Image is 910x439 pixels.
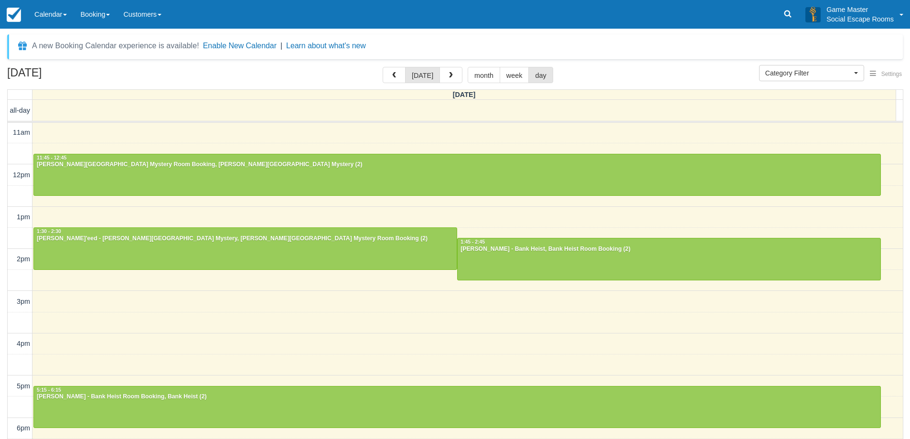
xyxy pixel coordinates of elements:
button: week [500,67,529,83]
img: A3 [805,7,821,22]
span: 3pm [17,298,30,305]
span: Category Filter [765,68,852,78]
span: 2pm [17,255,30,263]
a: 5:15 - 6:15[PERSON_NAME] - Bank Heist Room Booking, Bank Heist (2) [33,386,881,428]
button: Category Filter [759,65,864,81]
span: all-day [10,107,30,114]
button: day [528,67,553,83]
div: [PERSON_NAME] - Bank Heist Room Booking, Bank Heist (2) [36,393,878,401]
span: 12pm [13,171,30,179]
span: [DATE] [453,91,476,98]
span: | [280,42,282,50]
button: Settings [864,67,908,81]
span: 1pm [17,213,30,221]
p: Game Master [826,5,894,14]
button: [DATE] [405,67,440,83]
a: Learn about what's new [286,42,366,50]
span: 6pm [17,424,30,432]
span: 5:15 - 6:15 [37,387,61,393]
img: checkfront-main-nav-mini-logo.png [7,8,21,22]
h2: [DATE] [7,67,128,85]
span: Settings [881,71,902,77]
span: 11am [13,128,30,136]
a: 11:45 - 12:45[PERSON_NAME][GEOGRAPHIC_DATA] Mystery Room Booking, [PERSON_NAME][GEOGRAPHIC_DATA] ... [33,154,881,196]
a: 1:45 - 2:45[PERSON_NAME] - Bank Heist, Bank Heist Room Booking (2) [457,238,881,280]
div: [PERSON_NAME]'eed - [PERSON_NAME][GEOGRAPHIC_DATA] Mystery, [PERSON_NAME][GEOGRAPHIC_DATA] Myster... [36,235,454,243]
div: A new Booking Calendar experience is available! [32,40,199,52]
span: 5pm [17,382,30,390]
a: 1:30 - 2:30[PERSON_NAME]'eed - [PERSON_NAME][GEOGRAPHIC_DATA] Mystery, [PERSON_NAME][GEOGRAPHIC_D... [33,227,457,269]
button: Enable New Calendar [203,41,277,51]
span: 1:30 - 2:30 [37,229,61,234]
span: 4pm [17,340,30,347]
span: 1:45 - 2:45 [460,239,485,245]
span: 11:45 - 12:45 [37,155,66,161]
div: [PERSON_NAME] - Bank Heist, Bank Heist Room Booking (2) [460,246,878,253]
p: Social Escape Rooms [826,14,894,24]
div: [PERSON_NAME][GEOGRAPHIC_DATA] Mystery Room Booking, [PERSON_NAME][GEOGRAPHIC_DATA] Mystery (2) [36,161,878,169]
button: month [468,67,500,83]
